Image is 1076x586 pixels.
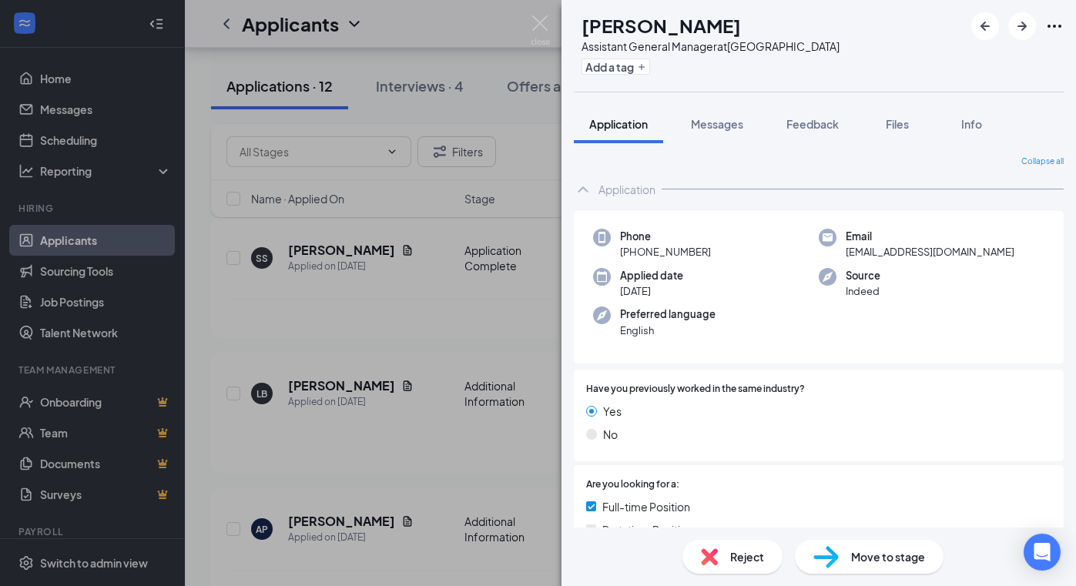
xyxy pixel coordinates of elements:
[582,59,650,75] button: PlusAdd a tag
[1024,534,1061,571] div: Open Intercom Messenger
[586,382,805,397] span: Have you previously worked in the same industry?
[976,17,994,35] svg: ArrowLeftNew
[846,244,1014,260] span: [EMAIL_ADDRESS][DOMAIN_NAME]
[971,12,999,40] button: ArrowLeftNew
[620,283,683,299] span: [DATE]
[786,117,839,131] span: Feedback
[1008,12,1036,40] button: ArrowRight
[598,182,655,197] div: Application
[602,498,690,515] span: Full-time Position
[851,548,925,565] span: Move to stage
[574,180,592,199] svg: ChevronUp
[589,117,648,131] span: Application
[730,548,764,565] span: Reject
[620,323,716,338] span: English
[602,521,693,538] span: Part-time Position
[961,117,982,131] span: Info
[603,426,618,443] span: No
[620,229,711,244] span: Phone
[620,306,716,322] span: Preferred language
[846,268,880,283] span: Source
[620,268,683,283] span: Applied date
[846,229,1014,244] span: Email
[603,403,622,420] span: Yes
[582,12,741,39] h1: [PERSON_NAME]
[1045,17,1064,35] svg: Ellipses
[586,477,679,492] span: Are you looking for a:
[582,39,840,54] div: Assistant General Manager at [GEOGRAPHIC_DATA]
[846,283,880,299] span: Indeed
[637,62,646,72] svg: Plus
[1021,156,1064,168] span: Collapse all
[620,244,711,260] span: [PHONE_NUMBER]
[691,117,743,131] span: Messages
[1013,17,1031,35] svg: ArrowRight
[886,117,909,131] span: Files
